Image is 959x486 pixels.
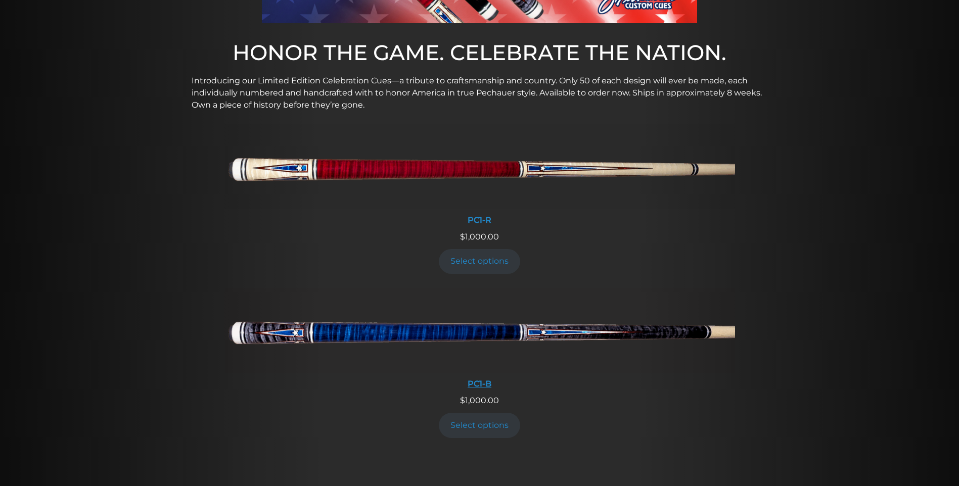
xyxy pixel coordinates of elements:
p: Introducing our Limited Edition Celebration Cues—a tribute to craftsmanship and country. Only 50 ... [192,75,768,111]
img: PC1-B [224,288,735,373]
a: Add to cart: “PC1-R” [439,249,521,274]
span: $ [460,232,465,241]
div: PC1-R [224,215,735,225]
div: PC1-B [224,379,735,388]
span: 1,000.00 [460,232,499,241]
a: PC1-B PC1-B [224,288,735,395]
img: PC1-R [224,124,735,209]
a: PC1-R PC1-R [224,124,735,231]
a: Add to cart: “PC1-B” [439,413,521,438]
span: 1,000.00 [460,396,499,405]
span: $ [460,396,465,405]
